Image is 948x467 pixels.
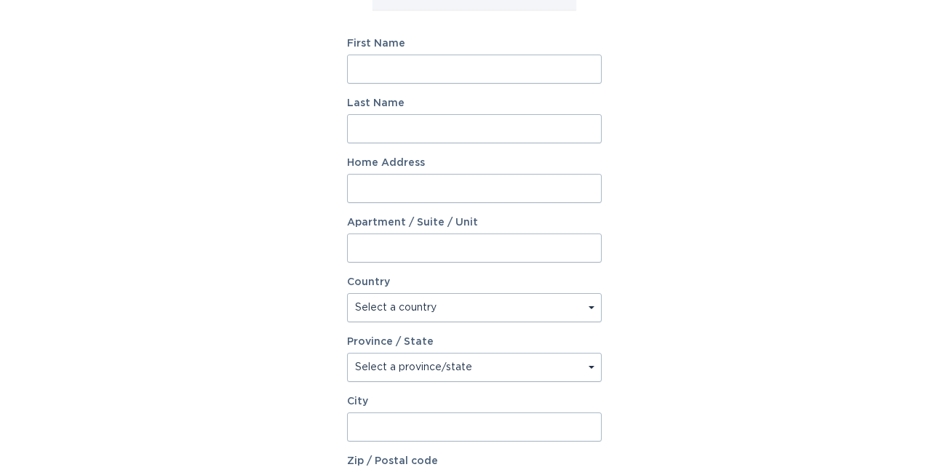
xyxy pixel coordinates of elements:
label: Country [347,277,390,287]
label: Province / State [347,337,434,347]
label: Zip / Postal code [347,456,602,466]
label: Home Address [347,158,602,168]
label: Apartment / Suite / Unit [347,217,602,228]
label: City [347,396,602,407]
label: Last Name [347,98,602,108]
label: First Name [347,39,602,49]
